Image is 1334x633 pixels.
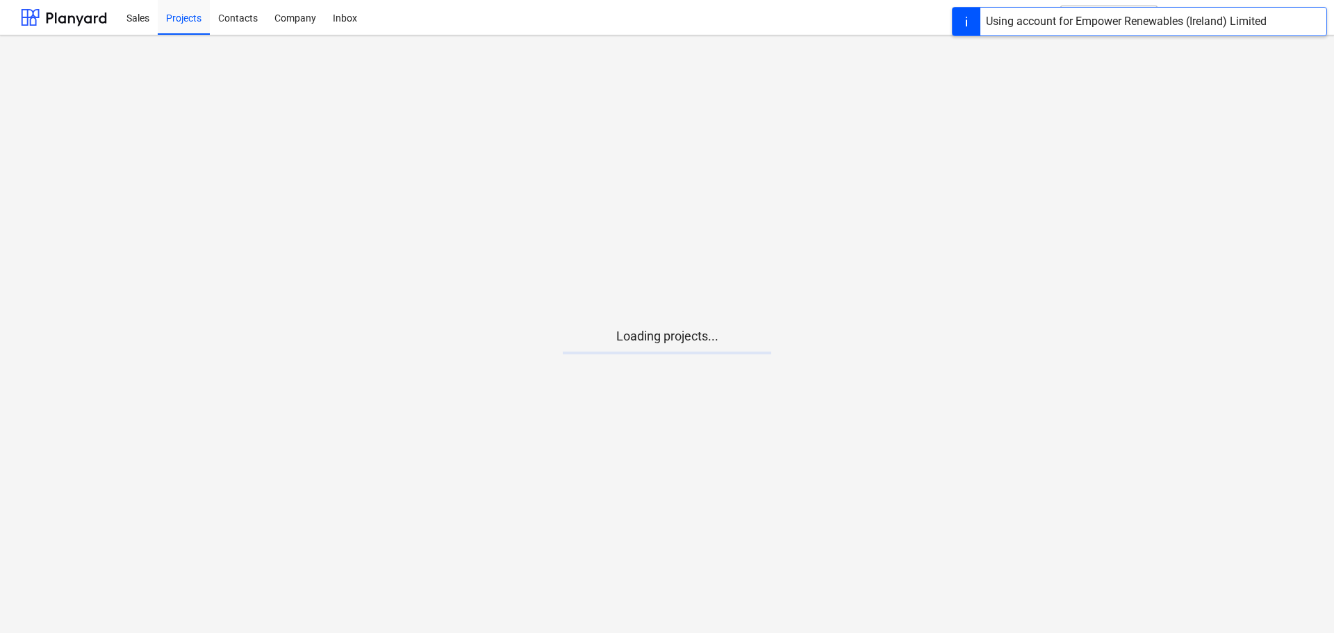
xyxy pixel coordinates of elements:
[1265,566,1334,633] iframe: Chat Widget
[563,328,771,345] p: Loading projects...
[986,13,1267,30] div: Using account for Empower Renewables (Ireland) Limited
